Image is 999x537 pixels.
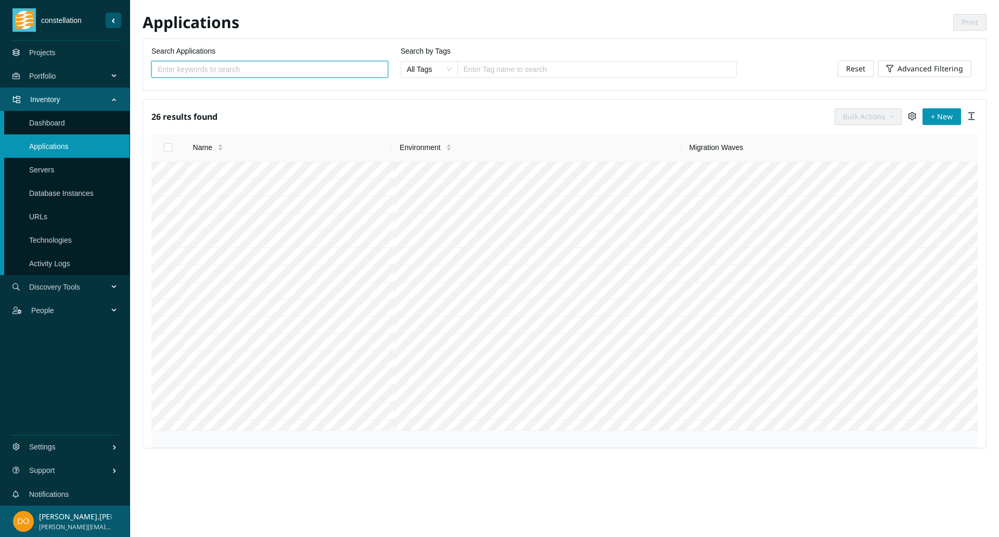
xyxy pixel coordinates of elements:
[29,236,72,244] a: Technologies
[401,45,451,57] label: Search by Tags
[908,112,916,120] span: setting
[29,60,112,92] span: Portfolio
[29,213,47,221] a: URLs
[29,166,54,174] a: Servers
[931,111,953,122] span: + New
[967,112,976,120] span: column-height
[13,511,34,532] img: fc4c020ee9766696075f99ae3046ffd7
[29,455,112,486] span: Support
[953,14,987,31] button: Print
[835,108,902,125] button: Bulk Actions
[151,45,215,57] label: Search Applications
[923,108,961,125] button: + New
[29,189,94,197] a: Database Instances
[838,60,874,77] button: Reset
[31,295,112,326] span: People
[193,142,212,153] span: Name
[39,522,111,532] span: [PERSON_NAME][EMAIL_ADDRESS][PERSON_NAME][DOMAIN_NAME]
[158,64,374,75] input: Search Applications
[29,490,69,498] a: Notifications
[29,259,70,268] a: Activity Logs
[846,63,865,74] span: Reset
[185,133,391,162] th: Name
[151,108,217,125] h5: 26 results found
[681,133,970,162] th: Migration Waves
[878,60,971,77] button: Advanced Filtering
[898,63,963,74] span: Advanced Filtering
[29,119,65,127] a: Dashboard
[400,142,441,153] span: Environment
[29,271,112,303] span: Discovery Tools
[39,511,111,522] p: [PERSON_NAME].[PERSON_NAME]
[15,8,34,32] img: tidal_logo.png
[29,142,69,151] a: Applications
[30,84,112,115] span: Inventory
[29,48,56,57] a: Projects
[143,12,565,33] h2: Applications
[36,15,106,26] span: constellation
[29,431,112,463] span: Settings
[391,133,681,162] th: Environment
[407,61,452,77] span: All Tags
